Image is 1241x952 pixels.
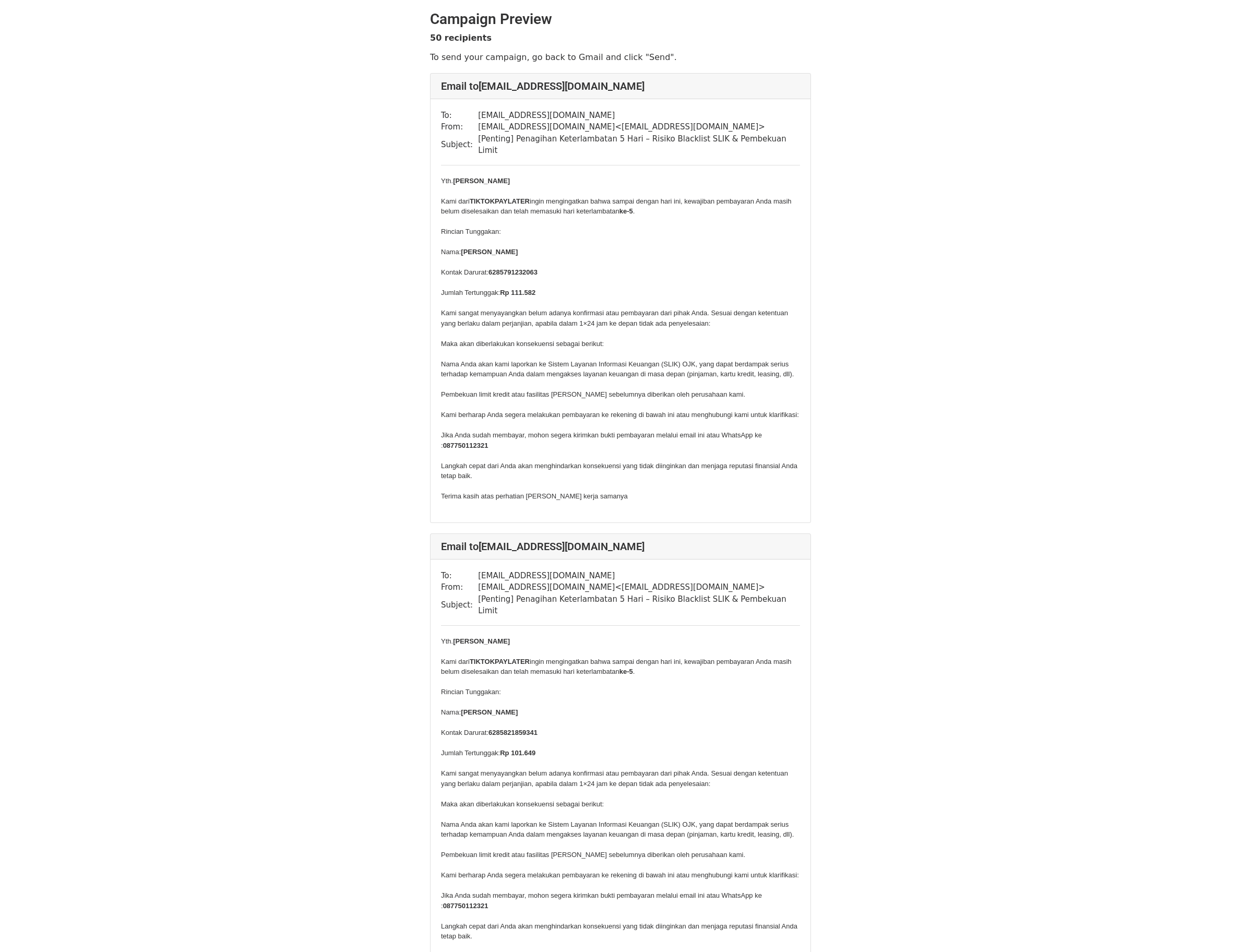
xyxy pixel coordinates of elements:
span: TIKTOKPAYLATER [470,197,530,205]
b: [PERSON_NAME] [461,248,518,256]
p: To send your campaign, go back to Gmail and click "Send". [430,52,811,63]
h2: Campaign Preview [430,10,811,28]
b: 087750112321 [443,442,488,449]
div: Yth. [441,636,800,647]
b: 6285821859341 [488,729,538,736]
td: From: [441,581,478,593]
b: 6285791232063 [488,268,538,276]
h4: Email to [EMAIL_ADDRESS][DOMAIN_NAME] [441,540,800,553]
td: From: [441,121,478,133]
b: 087750112321 [443,902,488,910]
b: ke-5 [619,668,633,675]
strong: 50 recipients [430,33,492,43]
div: Kami dari ingin mengingatkan bahwa sampai dengan hari ini, kewajiban pembayaran Anda masih belum ... [441,196,800,502]
b: [PERSON_NAME] [461,708,518,716]
td: [EMAIL_ADDRESS][DOMAIN_NAME] < [EMAIL_ADDRESS][DOMAIN_NAME] > [478,581,800,593]
td: Subject: [441,593,478,617]
b: [PERSON_NAME] [453,177,510,185]
span: TIKTOKPAYLATER [470,658,530,665]
h4: Email to [EMAIL_ADDRESS][DOMAIN_NAME] [441,80,800,92]
b: ke-5 [619,207,633,215]
td: Subject: [441,133,478,157]
div: Yth. [441,176,800,186]
b: Rp 111.582 [500,289,535,296]
b: Rp 101.649 [500,749,535,757]
b: [PERSON_NAME] [453,637,510,645]
td: [Penting] Penagihan Keterlambatan 5 Hari – Risiko Blacklist SLIK & Pembekuan Limit [478,133,800,157]
td: To: [441,570,478,582]
td: [EMAIL_ADDRESS][DOMAIN_NAME] [478,110,800,122]
td: [EMAIL_ADDRESS][DOMAIN_NAME] [478,570,800,582]
td: To: [441,110,478,122]
td: [EMAIL_ADDRESS][DOMAIN_NAME] < [EMAIL_ADDRESS][DOMAIN_NAME] > [478,121,800,133]
td: [Penting] Penagihan Keterlambatan 5 Hari – Risiko Blacklist SLIK & Pembekuan Limit [478,593,800,617]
